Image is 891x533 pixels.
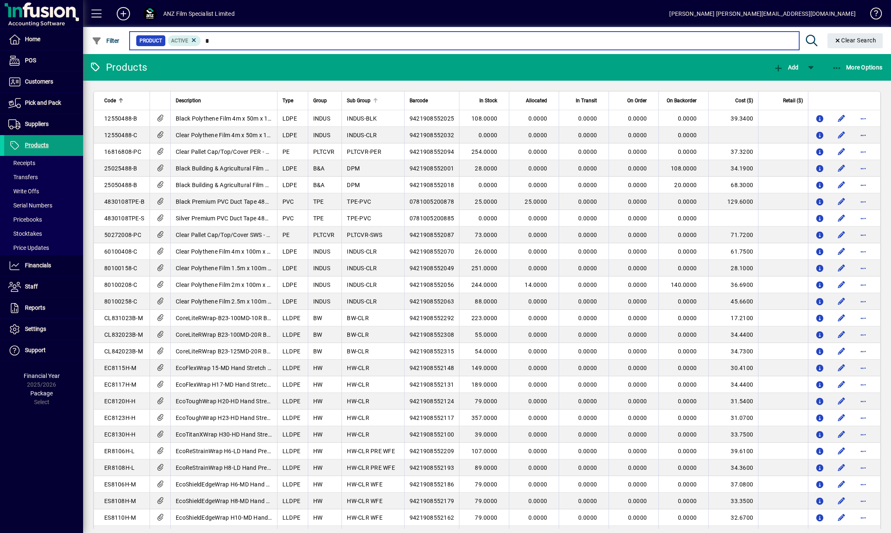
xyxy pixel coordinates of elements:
a: Home [4,29,83,50]
span: Sub Group [347,96,371,105]
span: 251.0000 [471,265,497,271]
span: CoreLiteRWrap B23-100MD-20R Bundling Stretch Film 100mm x 150m x 23mu (20Rolls/Carton) 1 x Free H... [176,331,473,338]
button: More options [857,461,870,474]
span: BW-CLR [347,331,369,338]
span: 108.0000 [471,115,497,122]
span: Black Building & Agricultural Film 4m x 25m x 250mu [176,165,316,172]
span: 0.0000 [578,148,597,155]
span: On Backorder [667,96,697,105]
span: Clear Polythene Film 1.5m x 100m x 80mu [176,265,287,271]
span: 0.0000 [578,215,597,222]
span: 9421908552070 [410,248,454,255]
span: 0.0000 [578,281,597,288]
div: [PERSON_NAME] [PERSON_NAME][EMAIL_ADDRESS][DOMAIN_NAME] [669,7,856,20]
span: 0.0000 [528,248,547,255]
a: Support [4,340,83,361]
span: INDUS [313,115,330,122]
td: 37.3200 [708,143,758,160]
a: POS [4,50,83,71]
a: Reports [4,298,83,318]
div: Description [176,96,272,105]
button: More options [857,511,870,524]
span: 80100258-C [104,298,137,305]
span: 55.0000 [475,331,497,338]
span: Black Premium PVC Duct Tape 48mm x 30m (48Rolls/Carton) [176,198,339,205]
td: 28.1000 [708,260,758,276]
span: LDPE [282,115,297,122]
span: Customers [25,78,53,85]
span: LDPE [282,248,297,255]
span: POS [25,57,36,64]
span: 80100158-C [104,265,137,271]
button: Edit [835,145,848,158]
span: 140.0000 [671,281,697,288]
a: Settings [4,319,83,340]
span: 0.0000 [678,132,697,138]
button: Edit [835,461,848,474]
span: 25.0000 [525,198,547,205]
span: 12550488-B [104,115,137,122]
span: BW [313,315,322,321]
span: DPM [347,182,360,188]
td: 68.3000 [708,177,758,193]
span: Cost ($) [735,96,753,105]
span: Retail ($) [783,96,803,105]
span: On Order [627,96,647,105]
span: Clear Pallet Cap/Top/Cover SWS - 2000mm x 270m x 50mu - (Single Wound Sheet/Roll) [176,232,406,238]
span: CL842023B-M [104,348,143,355]
td: 39.3400 [708,110,758,127]
span: 0.0000 [678,115,697,122]
span: INDUS [313,298,330,305]
span: 0.0000 [678,148,697,155]
button: More options [857,378,870,391]
span: 60100408-C [104,248,137,255]
td: 36.6900 [708,276,758,293]
span: 9421908552056 [410,281,454,288]
button: Edit [835,128,848,142]
div: Type [282,96,303,105]
span: TPE-PVC [347,215,371,222]
span: Price Updates [8,244,49,251]
span: 0.0000 [678,198,697,205]
span: 0.0000 [528,215,547,222]
td: 34.1900 [708,160,758,177]
div: Allocated [514,96,555,105]
button: Edit [835,378,848,391]
button: Edit [835,511,848,524]
span: 0.0000 [578,298,597,305]
button: More options [857,428,870,441]
span: Suppliers [25,121,49,127]
span: 0.0000 [628,198,647,205]
button: More options [857,328,870,341]
span: In Stock [479,96,497,105]
span: CoreLiteRWrap B23-125MD-20R Bundling Stretch Film 125mm x 150m x 23mu (20Rolls/Carton) [176,348,431,355]
a: Staff [4,276,83,297]
span: Clear Polythene Film 2m x 100m x 80mu [176,281,282,288]
button: More options [857,311,870,325]
button: Edit [835,411,848,424]
span: 4830108TPE-B [104,198,145,205]
span: Product [140,37,162,45]
button: Add [110,6,137,21]
div: Barcode [410,96,454,105]
span: 0.0000 [678,331,697,338]
span: Silver Premium PVC Duct Tape 48mm x 30m (48Rolls/Carton) [176,215,339,222]
button: More options [857,212,870,225]
span: Clear Polythene Film 4m x 100m x 60mu [176,248,282,255]
div: On Order [614,96,654,105]
span: LLDPE [282,348,300,355]
span: 0781005200878 [410,198,454,205]
span: PLTCVR [313,232,335,238]
span: INDUS-CLR [347,265,377,271]
span: 0.0000 [678,315,697,321]
span: Code [104,96,116,105]
span: 0.0000 [628,182,647,188]
button: Edit [835,212,848,225]
button: More options [857,245,870,258]
span: LDPE [282,132,297,138]
a: Receipts [4,156,83,170]
span: PLTCVR-SWS [347,232,382,238]
span: 0.0000 [578,132,597,138]
span: 0.0000 [528,265,547,271]
button: Edit [835,444,848,458]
